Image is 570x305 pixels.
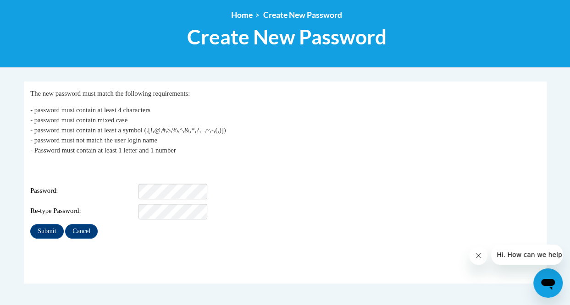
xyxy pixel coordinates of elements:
span: Create New Password [187,25,387,49]
span: Hi. How can we help? [6,6,74,14]
span: Re-type Password: [30,206,137,216]
span: Create New Password [263,10,342,20]
a: Home [231,10,253,20]
iframe: Message from company [491,245,563,265]
span: Password: [30,186,137,196]
iframe: Button to launch messaging window [533,268,563,298]
span: - password must contain at least 4 characters - password must contain mixed case - password must ... [30,106,226,154]
iframe: Close message [469,246,487,265]
input: Submit [30,224,63,239]
input: Cancel [65,224,98,239]
span: The new password must match the following requirements: [30,90,190,97]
